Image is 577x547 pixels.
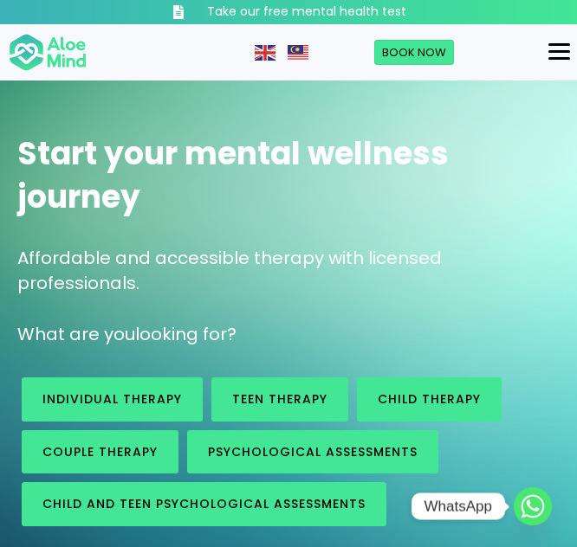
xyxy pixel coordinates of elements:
[17,246,560,296] p: Affordable and accessible therapy with licensed professionals.
[232,390,327,408] span: Teen Therapy
[42,443,158,460] span: Couple therapy
[211,377,348,422] a: Teen Therapy
[514,487,552,525] a: Whatsapp
[42,495,366,512] span: Child and Teen Psychological assessments
[17,132,449,219] span: Start your mental wellness journey
[22,482,386,526] a: Child and Teen Psychological assessments
[187,430,438,474] a: Psychological assessments
[17,322,135,346] span: What are you
[207,3,406,21] h3: Take our free mental health test
[382,44,446,61] span: Book Now
[9,33,87,73] img: Aloe mind Logo
[288,45,308,61] img: ms
[42,390,182,408] span: Individual therapy
[255,43,277,61] a: English
[135,322,237,346] span: looking for?
[133,3,444,21] a: Take our free mental health test
[357,377,502,422] a: Child Therapy
[374,40,454,66] a: Book Now
[541,37,577,67] button: Menu
[22,377,203,422] a: Individual therapy
[255,45,276,61] img: en
[288,43,310,61] a: Malay
[378,390,481,408] span: Child Therapy
[208,443,418,460] span: Psychological assessments
[22,430,178,474] a: Couple therapy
